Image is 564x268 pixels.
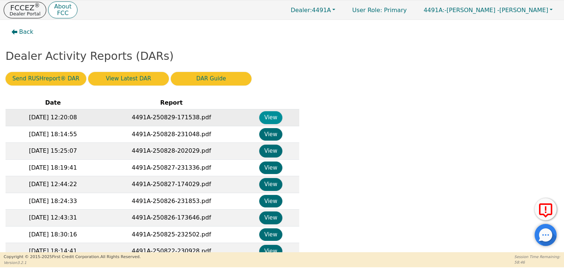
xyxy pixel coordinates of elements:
button: View [259,245,282,258]
button: Back [6,23,39,40]
td: [DATE] 18:30:16 [6,226,100,243]
td: [DATE] 15:25:07 [6,143,100,160]
span: 4491A [291,7,331,14]
button: View [259,178,282,191]
sup: ® [35,2,40,9]
button: View [259,162,282,174]
a: User Role: Primary [345,3,414,17]
button: View [259,195,282,208]
p: FCC [54,10,71,16]
td: 4491A-250826-231853.pdf [100,193,242,210]
button: View [259,211,282,224]
button: FCCEZ®Dealer Portal [4,2,46,18]
td: [DATE] 12:43:31 [6,210,100,227]
p: Version 3.2.1 [4,260,141,265]
p: Copyright © 2015- 2025 First Credit Corporation. [4,254,141,260]
p: 58:46 [514,260,560,265]
p: FCCEZ [10,4,40,11]
td: [DATE] 18:24:33 [6,193,100,210]
button: AboutFCC [48,1,77,19]
span: Back [19,28,33,36]
p: About [54,4,71,10]
button: Report Error to FCC [535,198,557,220]
p: Primary [345,3,414,17]
button: 4491A:-[PERSON_NAME] -[PERSON_NAME] [416,4,560,16]
th: Report [100,97,242,109]
button: View [259,145,282,157]
td: 4491A-250827-231336.pdf [100,159,242,176]
td: [DATE] 18:19:41 [6,159,100,176]
button: View [259,228,282,241]
button: Send RUSHreport® DAR [6,72,86,86]
p: Session Time Remaining: [514,254,560,260]
button: View [259,111,282,124]
td: 4491A-250828-231048.pdf [100,126,242,143]
button: View Latest DAR [88,72,169,86]
td: 4491A-250829-171538.pdf [100,109,242,126]
td: 4491A-250827-174029.pdf [100,176,242,193]
td: [DATE] 18:14:41 [6,243,100,260]
button: DAR Guide [171,72,252,86]
td: [DATE] 12:20:08 [6,109,100,126]
td: [DATE] 12:44:22 [6,176,100,193]
h2: Dealer Activity Reports (DARs) [6,50,558,63]
button: View [259,128,282,141]
td: 4491A-250826-173646.pdf [100,210,242,227]
span: User Role : [352,7,382,14]
th: Date [6,97,100,109]
td: 4491A-250828-202029.pdf [100,143,242,160]
span: 4491A: [424,7,445,14]
button: Dealer:4491A [283,4,343,16]
span: -[PERSON_NAME] -[PERSON_NAME] [424,7,548,14]
span: Dealer: [291,7,312,14]
p: Dealer Portal [10,11,40,16]
td: 4491A-250825-232502.pdf [100,226,242,243]
td: 4491A-250822-230928.pdf [100,243,242,260]
td: [DATE] 18:14:55 [6,126,100,143]
span: All Rights Reserved. [100,254,141,259]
